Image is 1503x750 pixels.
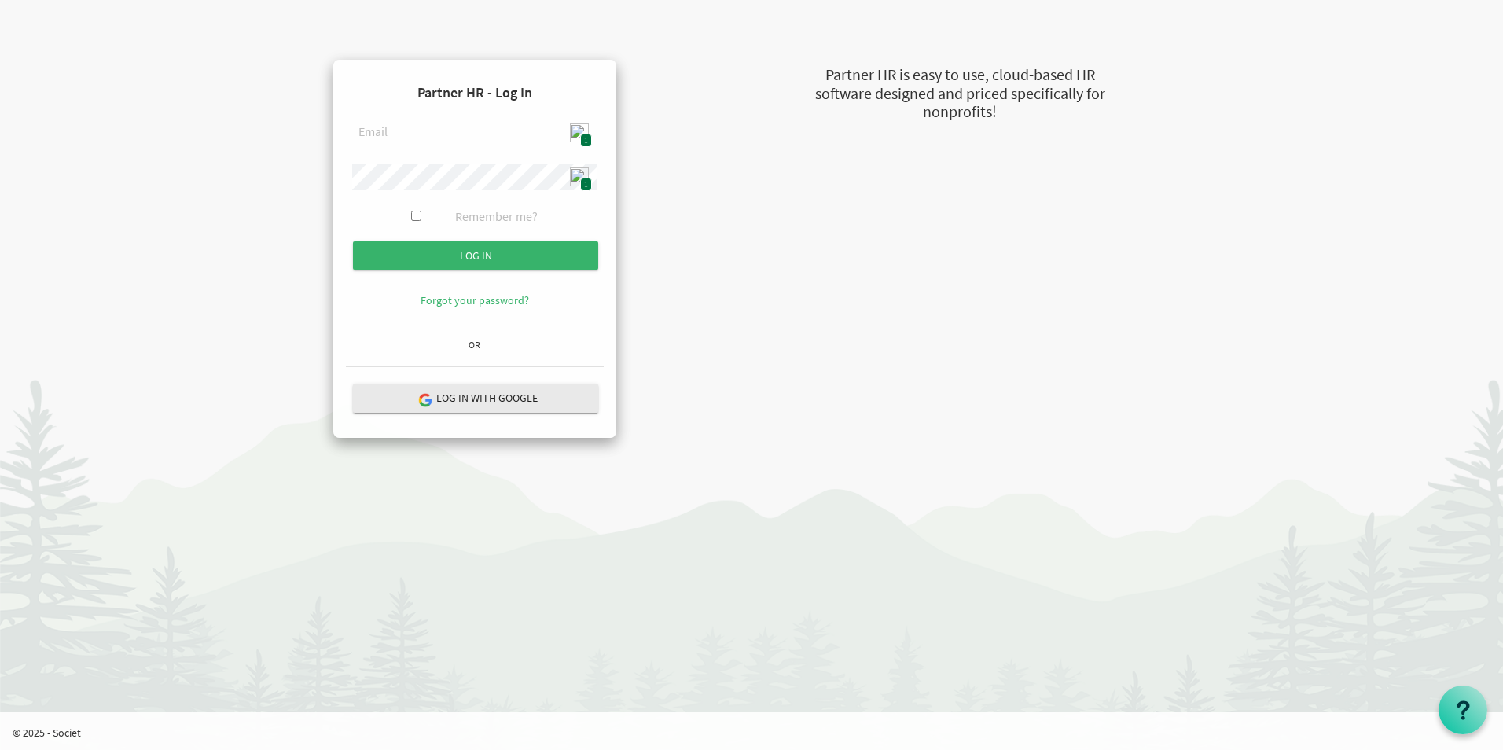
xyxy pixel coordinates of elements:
a: Forgot your password? [421,293,529,307]
h4: Partner HR - Log In [346,72,604,113]
img: npw-badge-icon.svg [570,123,589,142]
p: © 2025 - Societ [13,725,1503,741]
input: Email [352,119,597,146]
button: Log in with Google [353,384,598,413]
img: npw-badge-icon.svg [570,167,589,186]
span: 1 [580,134,592,147]
h6: OR [346,340,604,350]
img: google-logo.png [417,392,432,406]
div: software designed and priced specifically for [736,83,1184,105]
div: Partner HR is easy to use, cloud-based HR [736,64,1184,86]
label: Remember me? [455,208,538,226]
span: 1 [580,178,592,191]
input: Log in [353,241,598,270]
div: nonprofits! [736,101,1184,123]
